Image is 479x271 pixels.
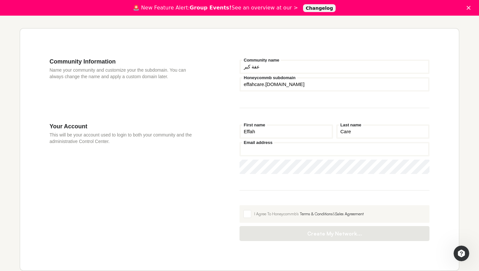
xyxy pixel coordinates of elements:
[239,77,429,92] input: your-subdomain.honeycommb.com
[239,124,333,139] input: First name
[50,132,200,145] p: This will be your account used to login to both your community and the administrative Control Cen...
[303,4,336,12] a: Changelog
[254,211,426,217] div: I Agree To Honeycommb's &
[239,226,429,241] button: Create My Network...
[242,140,274,145] label: Email address
[50,123,200,130] h3: Your Account
[339,123,363,127] label: Last name
[242,123,267,127] label: First name
[50,67,200,80] p: Name your community and customize your the subdomain. You can always change the name and apply a ...
[300,211,333,216] a: Terms & Conditions
[239,60,429,74] input: Community name
[242,58,281,62] label: Community name
[335,211,364,216] a: Sales Agreement
[242,76,297,80] label: Honeycommb subdomain
[133,5,298,11] div: 🚨 New Feature Alert: See an overview at our >
[246,230,423,237] span: Create My Network...
[336,124,430,139] input: Last name
[454,246,469,261] iframe: Intercom live chat
[50,58,200,65] h3: Community Information
[239,142,429,156] input: Email address
[467,6,473,10] div: Close
[190,5,232,11] b: Group Events!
